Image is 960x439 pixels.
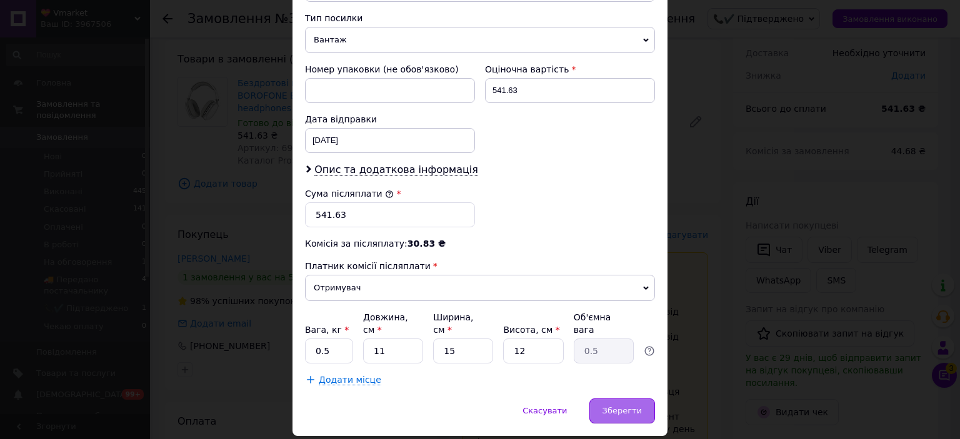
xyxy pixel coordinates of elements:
span: Платник комісії післяплати [305,261,431,271]
span: Зберегти [602,406,642,415]
label: Вага, кг [305,325,349,335]
div: Номер упаковки (не обов'язково) [305,63,475,76]
span: Додати місце [319,375,381,385]
span: Тип посилки [305,13,362,23]
label: Висота, см [503,325,559,335]
span: Скасувати [522,406,567,415]
div: Дата відправки [305,113,475,126]
span: Опис та додаткова інформація [314,164,478,176]
span: 30.83 ₴ [407,239,446,249]
label: Сума післяплати [305,189,394,199]
label: Довжина, см [363,312,408,335]
div: Комісія за післяплату: [305,237,655,250]
label: Ширина, см [433,312,473,335]
div: Оціночна вартість [485,63,655,76]
span: Вантаж [305,27,655,53]
div: Об'ємна вага [574,311,634,336]
span: Отримувач [305,275,655,301]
